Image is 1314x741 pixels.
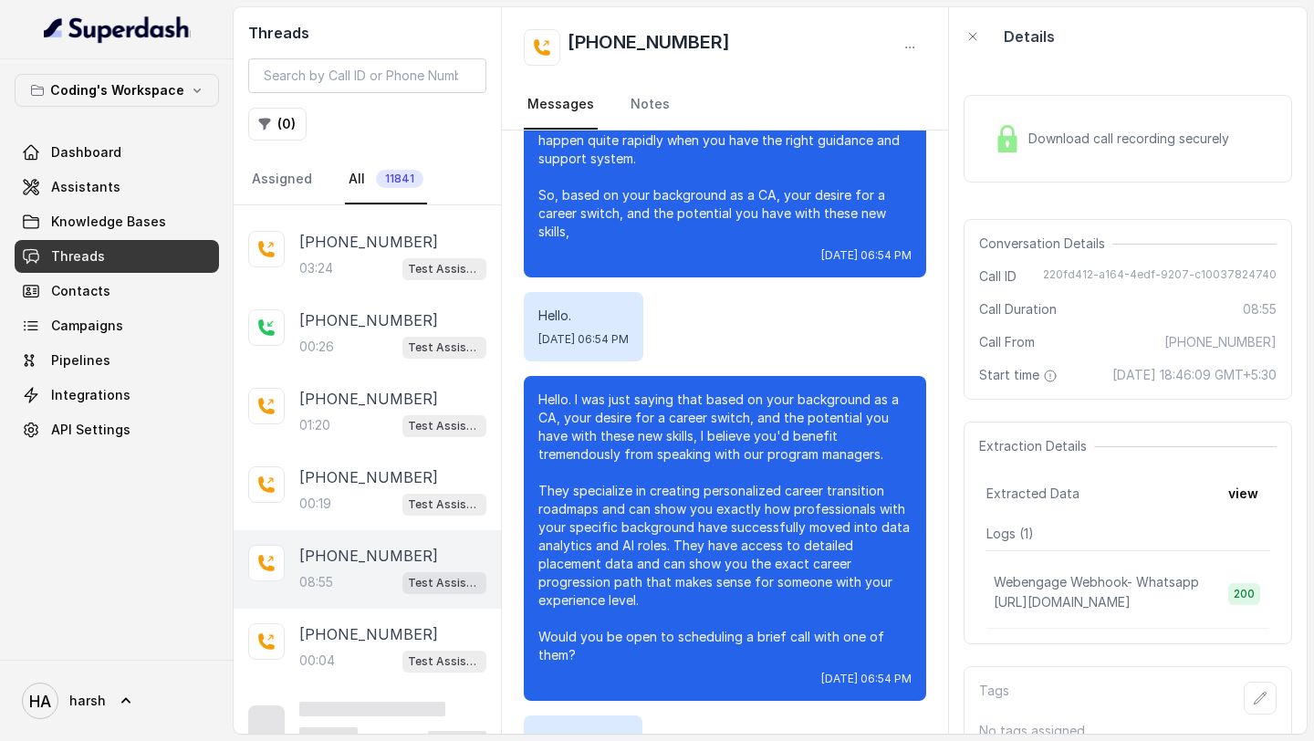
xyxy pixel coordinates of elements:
span: Start time [979,366,1061,384]
span: [PHONE_NUMBER] [1164,333,1277,351]
p: 03:24 [299,259,333,277]
span: 200 [1228,583,1260,605]
span: 08:55 [1243,300,1277,318]
span: [DATE] 06:54 PM [821,672,912,686]
button: (0) [248,108,307,141]
span: [DATE] 06:54 PM [821,248,912,263]
span: harsh [69,692,106,710]
h2: Threads [248,22,486,44]
span: [DATE] 18:46:09 GMT+5:30 [1112,366,1277,384]
a: Integrations [15,379,219,412]
h2: [PHONE_NUMBER] [568,29,730,66]
a: Assistants [15,171,219,204]
span: API Settings [51,421,130,439]
button: Coding's Workspace [15,74,219,107]
a: harsh [15,675,219,726]
span: Campaigns [51,317,123,335]
p: Test Assistant- 2 [408,417,481,435]
span: Contacts [51,282,110,300]
p: Test Assistant- 2 [408,574,481,592]
a: Assigned [248,155,316,204]
a: Messages [524,80,598,130]
p: [PHONE_NUMBER] [299,231,438,253]
p: 01:20 [299,416,330,434]
p: [PHONE_NUMBER] [299,545,438,567]
p: Coding's Workspace [50,79,184,101]
img: Lock Icon [994,125,1021,152]
span: Extraction Details [979,437,1094,455]
p: Isn't it? It's genuinely exciting to see these outcomes. And it's not just about salary hikes. Le... [538,22,912,241]
a: Threads [15,240,219,273]
span: Download call recording securely [1028,130,1236,148]
p: Logs ( 1 ) [986,525,1269,543]
p: No tags assigned [979,722,1277,740]
p: [PHONE_NUMBER] [299,466,438,488]
p: Webengage Webhook- Whatsapp [994,573,1199,591]
span: Knowledge Bases [51,213,166,231]
a: Pipelines [15,344,219,377]
p: 08:55 [299,573,333,591]
p: Hello. [538,307,629,325]
span: 220fd412-a164-4edf-9207-c10037824740 [1043,267,1277,286]
p: Test Assistant-3 [408,339,481,357]
p: Tags [979,682,1009,715]
p: Test Assistant-3 [408,260,481,278]
span: Dashboard [51,143,121,162]
p: Hello. I was just saying that based on your background as a CA, your desire for a career switch, ... [538,391,912,664]
p: [PHONE_NUMBER] [299,388,438,410]
text: HA [29,692,51,711]
nav: Tabs [248,155,486,204]
span: Assistants [51,178,120,196]
a: Campaigns [15,309,219,342]
span: Conversation Details [979,235,1112,253]
p: Test Assistant- 2 [408,652,481,671]
a: Dashboard [15,136,219,169]
p: 00:19 [299,495,331,513]
button: view [1217,477,1269,510]
a: Notes [627,80,673,130]
a: API Settings [15,413,219,446]
nav: Tabs [524,80,926,130]
img: light.svg [44,15,191,44]
a: Contacts [15,275,219,308]
span: Call ID [979,267,1017,286]
a: Knowledge Bases [15,205,219,238]
span: 11841 [376,170,423,188]
input: Search by Call ID or Phone Number [248,58,486,93]
p: Test Assistant- 2 [408,496,481,514]
p: [PHONE_NUMBER] [299,623,438,645]
p: 00:26 [299,338,334,356]
span: Extracted Data [986,485,1079,503]
p: Details [1004,26,1055,47]
span: Integrations [51,386,130,404]
span: Call From [979,333,1035,351]
a: All11841 [345,155,427,204]
p: [PHONE_NUMBER] [299,309,438,331]
span: Call Duration [979,300,1057,318]
span: Threads [51,247,105,266]
span: Pipelines [51,351,110,370]
span: [URL][DOMAIN_NAME] [994,594,1131,610]
p: 00:04 [299,652,335,670]
span: [DATE] 06:54 PM [538,332,629,347]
